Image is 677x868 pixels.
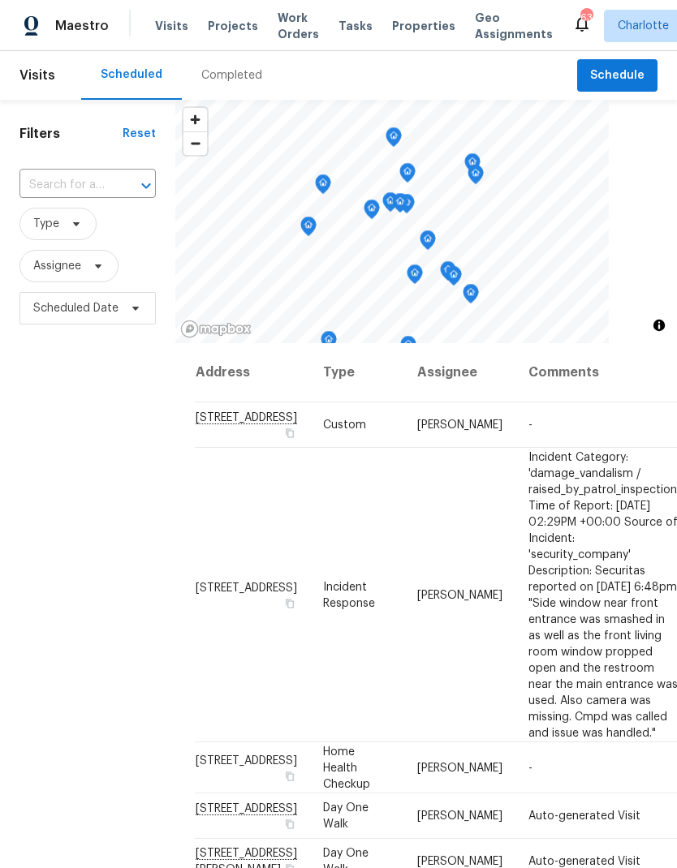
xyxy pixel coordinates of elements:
[528,856,640,867] span: Auto-generated Visit
[196,582,297,593] span: [STREET_ADDRESS]
[464,153,481,178] div: Map marker
[135,174,157,197] button: Open
[468,165,484,190] div: Map marker
[417,589,502,600] span: [PERSON_NAME]
[654,316,664,334] span: Toggle attribution
[528,810,640,822] span: Auto-generated Visit
[392,193,408,218] div: Map marker
[417,810,502,822] span: [PERSON_NAME]
[323,581,375,608] span: Incident Response
[195,343,310,402] th: Address
[208,18,258,34] span: Projects
[475,10,553,42] span: Geo Assignments
[392,18,455,34] span: Properties
[323,802,369,830] span: Day One Walk
[580,10,592,26] div: 63
[183,108,207,131] button: Zoom in
[417,419,502,431] span: [PERSON_NAME]
[282,817,297,831] button: Copy Address
[417,856,502,867] span: [PERSON_NAME]
[440,261,456,286] div: Map marker
[446,266,462,291] div: Map marker
[282,768,297,783] button: Copy Address
[300,217,317,242] div: Map marker
[338,20,373,32] span: Tasks
[577,59,658,92] button: Schedule
[123,126,156,142] div: Reset
[321,331,337,356] div: Map marker
[101,67,162,83] div: Scheduled
[399,163,416,188] div: Map marker
[278,10,319,42] span: Work Orders
[183,132,207,155] span: Zoom out
[382,192,399,217] div: Map marker
[175,100,609,343] canvas: Map
[528,762,533,773] span: -
[417,762,502,773] span: [PERSON_NAME]
[33,300,119,316] span: Scheduled Date
[420,230,436,256] div: Map marker
[404,343,515,402] th: Assignee
[407,264,423,290] div: Map marker
[19,173,110,198] input: Search for an address...
[155,18,188,34] span: Visits
[315,174,331,200] div: Map marker
[282,595,297,610] button: Copy Address
[19,126,123,142] h1: Filters
[19,58,55,93] span: Visits
[33,258,81,274] span: Assignee
[386,127,402,153] div: Map marker
[33,216,59,232] span: Type
[528,419,533,431] span: -
[183,131,207,155] button: Zoom out
[400,336,416,361] div: Map marker
[590,66,645,86] span: Schedule
[463,284,479,309] div: Map marker
[201,67,262,84] div: Completed
[196,754,297,766] span: [STREET_ADDRESS]
[323,746,370,789] span: Home Health Checkup
[649,316,669,335] button: Toggle attribution
[364,200,380,225] div: Map marker
[618,18,669,34] span: Charlotte
[310,343,404,402] th: Type
[55,18,109,34] span: Maestro
[282,426,297,440] button: Copy Address
[323,419,366,431] span: Custom
[180,320,252,338] a: Mapbox homepage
